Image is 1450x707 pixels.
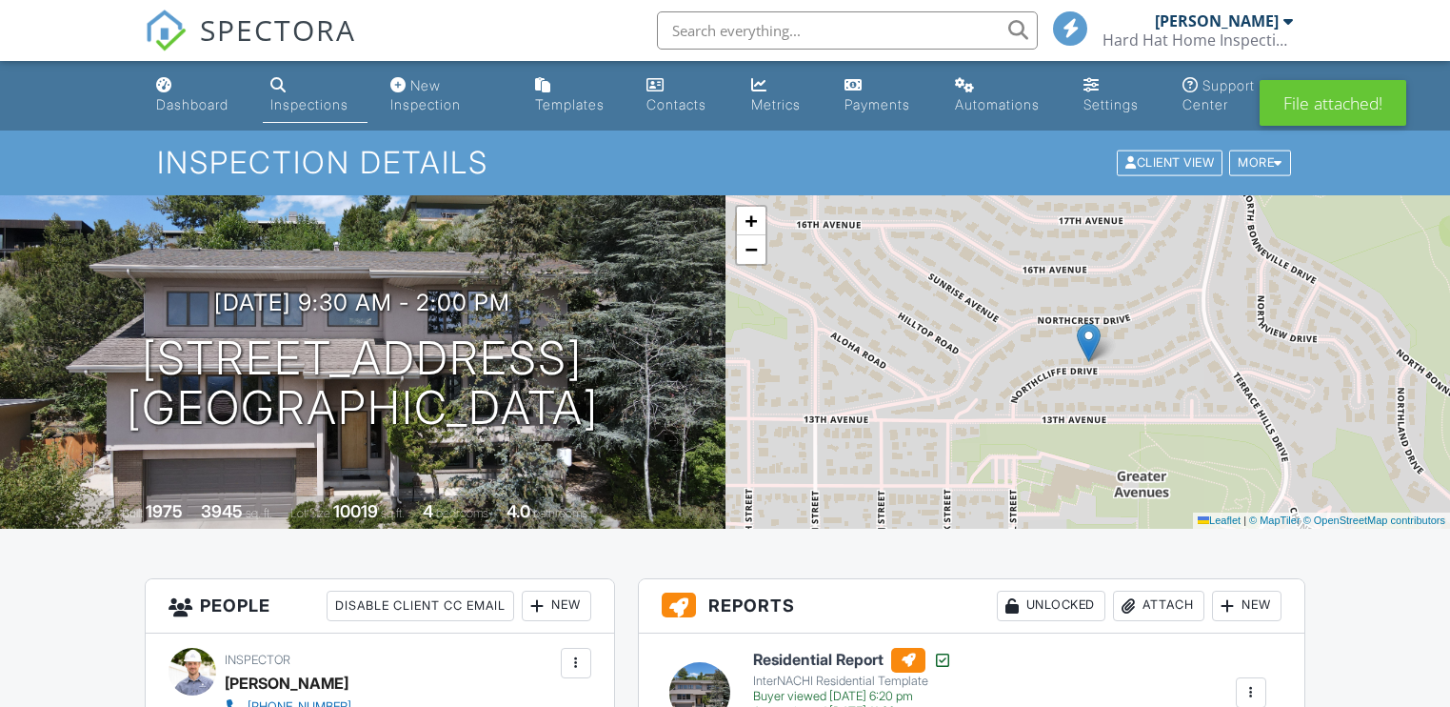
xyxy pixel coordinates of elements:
a: Client View [1115,154,1227,169]
div: More [1229,151,1291,176]
a: Templates [527,69,624,123]
h3: [DATE] 9:30 am - 2:00 pm [214,290,510,315]
a: Leaflet [1198,515,1241,526]
span: sq.ft. [381,506,405,520]
div: 10019 [333,501,378,521]
div: Disable Client CC Email [327,591,514,621]
div: Inspections [270,96,348,112]
input: Search everything... [657,11,1038,50]
div: 4 [423,501,433,521]
div: Unlocked [997,591,1105,621]
a: Dashboard [149,69,248,123]
span: Built [122,506,143,520]
span: | [1243,515,1246,526]
div: New Inspection [390,77,461,112]
div: Support Center [1182,77,1255,112]
div: Dashboard [156,96,228,112]
div: Templates [535,96,605,112]
div: Attach [1113,591,1204,621]
a: Payments [837,69,932,123]
div: Payments [844,96,910,112]
div: 1975 [146,501,183,521]
div: Metrics [751,96,801,112]
div: File attached! [1260,80,1406,126]
span: bedrooms [436,506,488,520]
span: Inspector [225,653,290,667]
div: Buyer viewed [DATE] 6:20 pm [753,689,952,704]
div: 3945 [201,501,243,521]
div: Hard Hat Home Inspections LLC [1102,30,1293,50]
img: Marker [1077,323,1101,362]
div: [PERSON_NAME] [1155,11,1279,30]
h1: [STREET_ADDRESS] [GEOGRAPHIC_DATA] [127,333,599,434]
div: New [1212,591,1281,621]
a: © MapTiler [1249,515,1301,526]
a: Metrics [744,69,822,123]
span: + [745,209,757,232]
a: Automations (Basic) [947,69,1062,123]
a: Inspections [263,69,367,123]
span: SPECTORA [200,10,356,50]
a: © OpenStreetMap contributors [1303,515,1445,526]
h3: Reports [639,579,1304,634]
div: Contacts [646,96,706,112]
div: [PERSON_NAME] [225,669,348,697]
a: Contacts [639,69,728,123]
span: sq. ft. [246,506,272,520]
a: New Inspection [383,69,511,123]
a: Support Center [1175,69,1301,123]
div: 4.0 [507,501,530,521]
span: Lot Size [290,506,330,520]
div: New [522,591,591,621]
a: Settings [1076,69,1160,123]
div: Settings [1083,96,1139,112]
h1: Inspection Details [157,146,1293,179]
img: The Best Home Inspection Software - Spectora [145,10,187,51]
a: Zoom out [737,235,765,264]
div: InterNACHI Residential Template [753,674,952,689]
h6: Residential Report [753,648,952,673]
a: SPECTORA [145,26,356,66]
span: − [745,237,757,261]
div: Automations [955,96,1040,112]
a: Zoom in [737,207,765,235]
h3: People [146,579,614,634]
div: Client View [1117,151,1222,176]
span: bathrooms [533,506,587,520]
